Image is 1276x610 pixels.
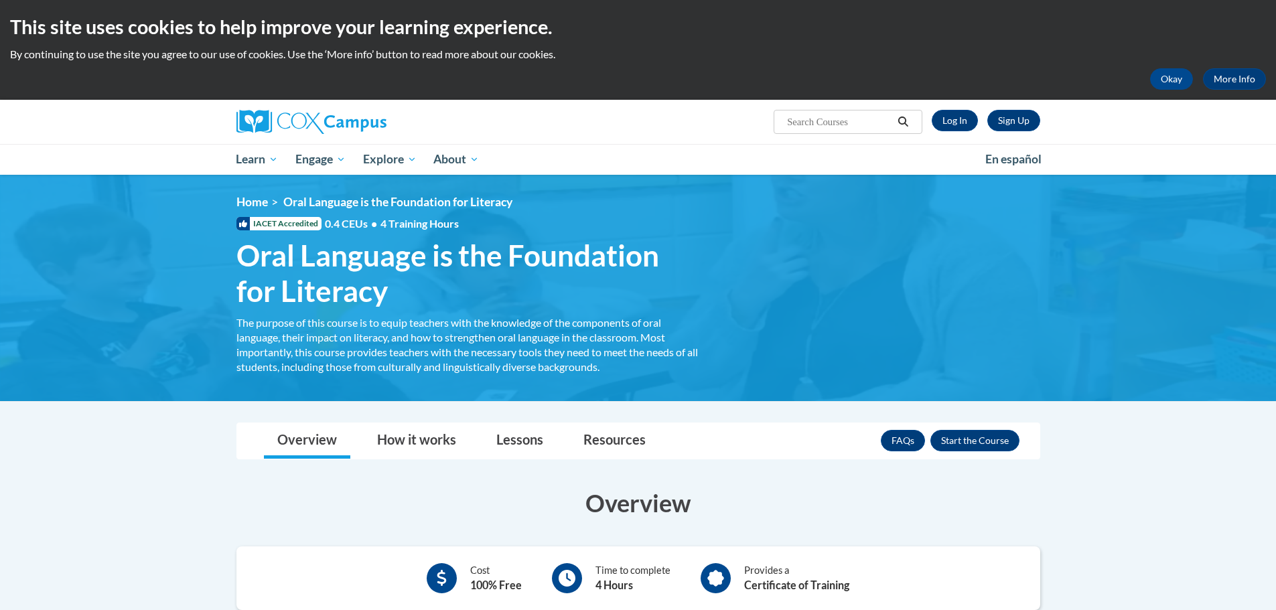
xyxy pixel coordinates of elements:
[287,144,354,175] a: Engage
[264,423,350,459] a: Overview
[10,47,1266,62] p: By continuing to use the site you agree to our use of cookies. Use the ‘More info’ button to read...
[977,145,1050,173] a: En español
[1203,68,1266,90] a: More Info
[371,217,377,230] span: •
[932,110,978,131] a: Log In
[236,195,268,209] a: Home
[216,144,1060,175] div: Main menu
[325,216,459,231] span: 0.4 CEUs
[295,151,346,167] span: Engage
[570,423,659,459] a: Resources
[236,151,278,167] span: Learn
[236,217,322,230] span: IACET Accredited
[364,423,470,459] a: How it works
[228,144,287,175] a: Learn
[987,110,1040,131] a: Register
[236,110,386,134] img: Cox Campus
[595,579,633,591] b: 4 Hours
[881,430,925,451] a: FAQs
[433,151,479,167] span: About
[236,315,699,374] div: The purpose of this course is to equip teachers with the knowledge of the components of oral lang...
[236,238,699,309] span: Oral Language is the Foundation for Literacy
[470,563,522,593] div: Cost
[354,144,425,175] a: Explore
[744,563,849,593] div: Provides a
[425,144,488,175] a: About
[930,430,1019,451] button: Enroll
[236,486,1040,520] h3: Overview
[483,423,557,459] a: Lessons
[1150,68,1193,90] button: Okay
[10,13,1266,40] h2: This site uses cookies to help improve your learning experience.
[786,114,893,130] input: Search Courses
[744,579,849,591] b: Certificate of Training
[380,217,459,230] span: 4 Training Hours
[470,579,522,591] b: 100% Free
[283,195,512,209] span: Oral Language is the Foundation for Literacy
[236,110,491,134] a: Cox Campus
[595,563,670,593] div: Time to complete
[893,114,913,130] button: Search
[985,152,1042,166] span: En español
[363,151,417,167] span: Explore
